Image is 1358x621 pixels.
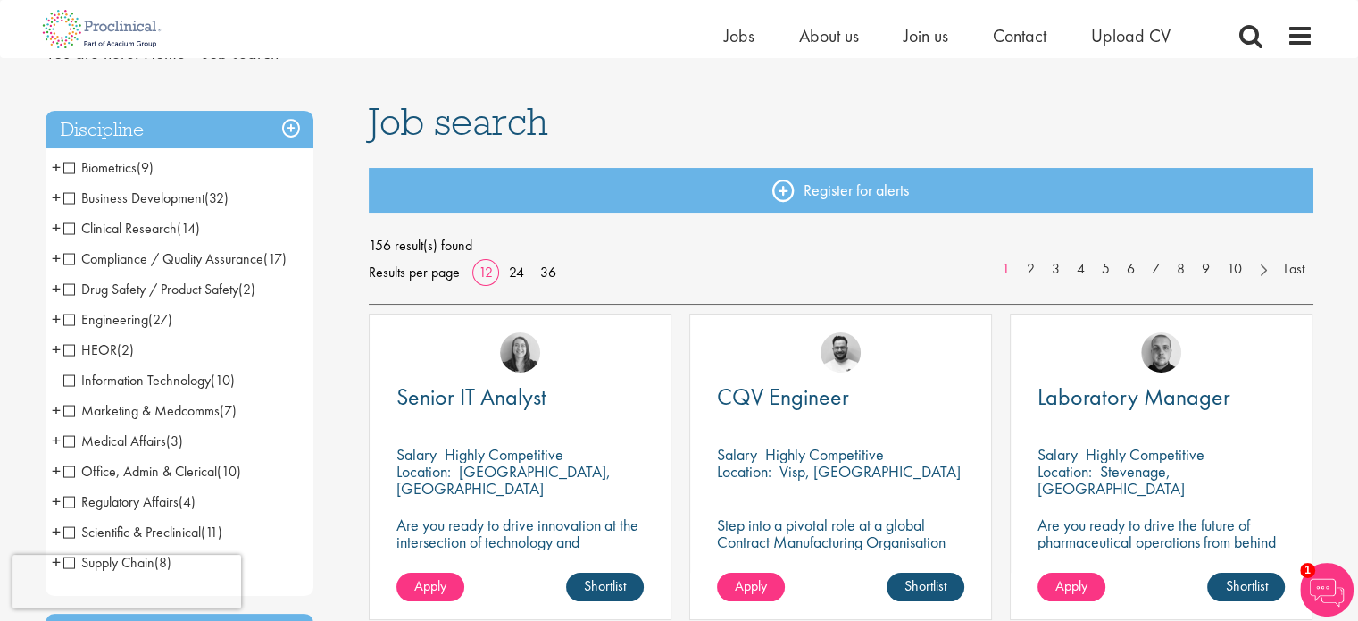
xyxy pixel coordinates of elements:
span: Supply Chain [63,553,171,572]
p: Highly Competitive [765,444,884,465]
img: Chatbot [1300,563,1354,617]
span: + [52,518,61,545]
span: Results per page [369,259,460,286]
span: CQV Engineer [717,382,849,412]
a: 24 [503,263,530,281]
a: About us [799,24,859,47]
span: 1 [1300,563,1315,578]
a: Contact [993,24,1046,47]
span: (17) [263,249,287,268]
p: Stevenage, [GEOGRAPHIC_DATA] [1037,461,1185,499]
span: Regulatory Affairs [63,492,179,511]
span: Biometrics [63,158,137,177]
img: Mia Kellerman [500,332,540,373]
span: (7) [220,401,237,420]
span: Location: [1037,461,1092,482]
span: + [52,275,61,302]
span: Apply [414,576,446,595]
a: Shortlist [1207,573,1285,601]
span: Salary [717,444,757,465]
span: + [52,306,61,332]
p: Are you ready to drive innovation at the intersection of technology and healthcare, transforming ... [396,516,644,601]
span: Engineering [63,310,148,329]
span: + [52,154,61,180]
a: Apply [396,573,464,601]
span: Apply [735,576,767,595]
span: Engineering [63,310,172,329]
span: Business Development [63,189,204,207]
span: (2) [238,280,255,298]
span: Medical Affairs [63,432,183,450]
span: (27) [148,310,172,329]
a: 5 [1093,259,1119,280]
span: Office, Admin & Clerical [63,462,217,481]
span: (10) [217,462,241,481]
p: Visp, [GEOGRAPHIC_DATA] [779,461,961,482]
a: 1 [993,259,1019,280]
span: (4) [179,492,196,511]
span: Marketing & Medcomms [63,401,220,420]
a: 36 [534,263,562,281]
span: + [52,397,61,424]
span: Clinical Research [63,219,200,238]
span: + [52,336,61,363]
span: + [52,214,61,241]
a: 7 [1143,259,1169,280]
span: HEOR [63,340,117,359]
a: Shortlist [566,573,644,601]
span: Location: [396,461,451,482]
a: 10 [1218,259,1251,280]
a: Upload CV [1091,24,1171,47]
span: (9) [137,158,154,177]
p: Step into a pivotal role at a global Contract Manufacturing Organisation and help shape the futur... [717,516,964,584]
a: Last [1275,259,1313,280]
span: (11) [201,523,222,541]
span: Medical Affairs [63,432,166,450]
a: Register for alerts [369,168,1313,213]
span: + [52,457,61,484]
span: Business Development [63,189,229,207]
span: Salary [1037,444,1078,465]
span: Information Technology [63,371,235,390]
a: 2 [1018,259,1044,280]
span: Information Technology [63,371,211,390]
span: Compliance / Quality Assurance [63,249,263,268]
span: Scientific & Preclinical [63,523,201,541]
img: Harry Budge [1141,332,1181,373]
span: Drug Safety / Product Safety [63,280,255,298]
p: Highly Competitive [445,444,563,465]
span: (10) [211,371,235,390]
span: Clinical Research [63,219,177,238]
a: Join us [904,24,948,47]
p: Highly Competitive [1086,444,1204,465]
a: 3 [1043,259,1069,280]
span: Supply Chain [63,553,154,572]
span: Salary [396,444,437,465]
span: (32) [204,189,229,207]
a: Apply [717,573,785,601]
span: Apply [1055,576,1087,595]
h3: Discipline [46,111,313,149]
a: 6 [1118,259,1144,280]
span: Drug Safety / Product Safety [63,280,238,298]
span: Office, Admin & Clerical [63,462,241,481]
iframe: reCAPTCHA [12,555,241,608]
span: (2) [117,340,134,359]
span: (8) [154,553,171,572]
a: CQV Engineer [717,386,964,408]
p: Are you ready to drive the future of pharmaceutical operations from behind the scenes? Looking to... [1037,516,1285,601]
span: Regulatory Affairs [63,492,196,511]
span: Senior IT Analyst [396,382,546,412]
img: Emile De Beer [821,332,861,373]
span: Job search [369,97,548,146]
a: 9 [1193,259,1219,280]
span: Jobs [724,24,754,47]
span: 156 result(s) found [369,232,1313,259]
span: Biometrics [63,158,154,177]
span: + [52,427,61,454]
